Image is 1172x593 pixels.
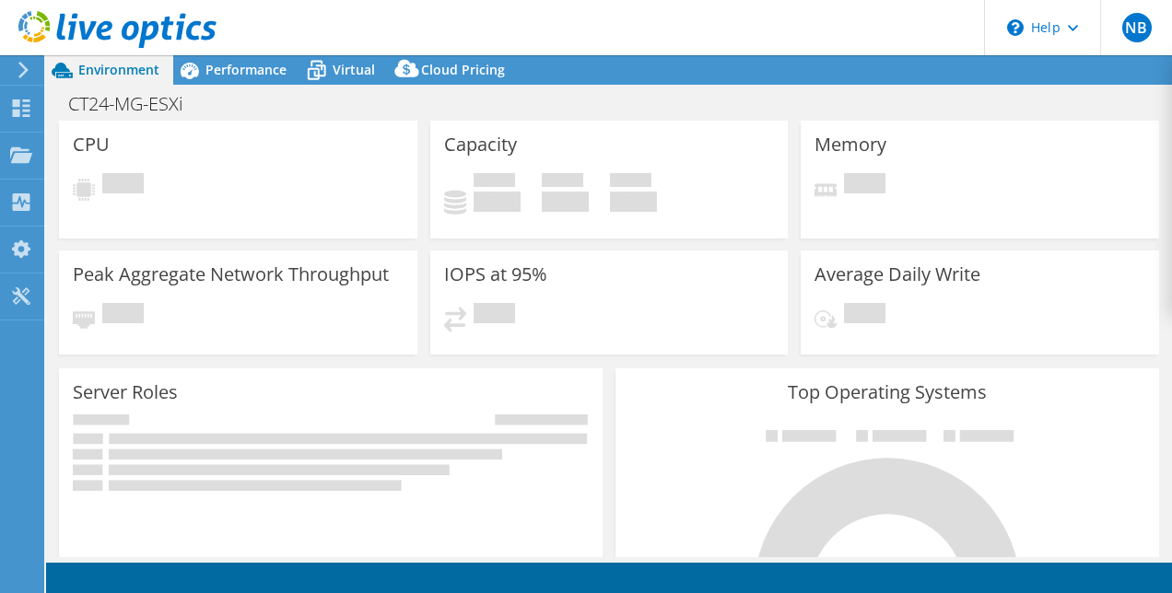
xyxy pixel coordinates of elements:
span: Used [474,173,515,192]
span: NB [1122,13,1152,42]
h3: Peak Aggregate Network Throughput [73,264,389,285]
span: Free [542,173,583,192]
h3: Server Roles [73,382,178,402]
span: Performance [205,61,287,78]
span: Environment [78,61,159,78]
h3: Average Daily Write [815,264,980,285]
span: Virtual [333,61,375,78]
span: Cloud Pricing [421,61,505,78]
span: Total [610,173,651,192]
h4: 0 GiB [542,192,589,212]
h3: Top Operating Systems [629,382,1145,402]
svg: \n [1007,19,1024,36]
span: Pending [102,303,144,328]
h1: CT24-MG-ESXi [60,94,212,114]
span: Pending [474,303,515,328]
h4: 0 GiB [610,192,657,212]
h3: CPU [73,134,110,155]
span: Pending [844,303,885,328]
span: Pending [844,173,885,198]
h3: IOPS at 95% [444,264,547,285]
h3: Capacity [444,134,517,155]
span: Pending [102,173,144,198]
h3: Memory [815,134,886,155]
h4: 0 GiB [474,192,521,212]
